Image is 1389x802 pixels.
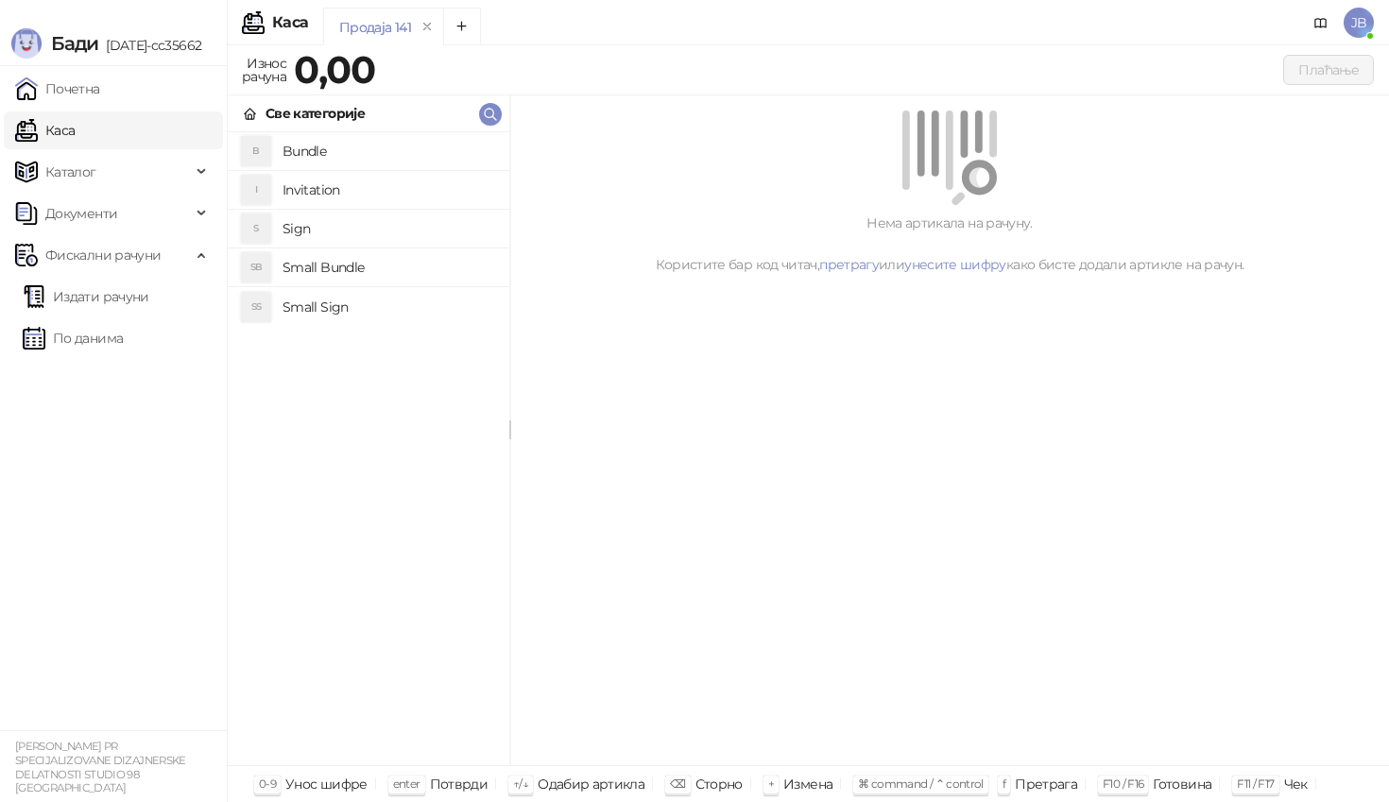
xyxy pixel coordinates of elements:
[285,772,368,796] div: Унос шифре
[23,278,149,316] a: Издати рачуни
[241,292,271,322] div: SS
[1015,772,1077,796] div: Претрага
[768,776,774,791] span: +
[272,15,308,30] div: Каса
[904,256,1006,273] a: унесите шифру
[283,175,494,205] h4: Invitation
[1003,776,1005,791] span: f
[283,213,494,244] h4: Sign
[1283,55,1374,85] button: Плаћање
[513,776,528,791] span: ↑/↓
[283,292,494,322] h4: Small Sign
[228,132,509,765] div: grid
[241,136,271,166] div: B
[1284,772,1308,796] div: Чек
[430,772,489,796] div: Потврди
[415,19,439,35] button: remove
[670,776,685,791] span: ⌫
[23,319,123,357] a: По данима
[538,772,644,796] div: Одабир артикла
[11,28,42,59] img: Logo
[695,772,743,796] div: Сторно
[45,195,117,232] span: Документи
[1344,8,1374,38] span: JB
[15,111,75,149] a: Каса
[1103,776,1143,791] span: F10 / F16
[15,70,100,108] a: Почетна
[819,256,879,273] a: претрагу
[1237,776,1274,791] span: F11 / F17
[393,776,420,791] span: enter
[283,136,494,166] h4: Bundle
[51,32,98,55] span: Бади
[294,46,375,93] strong: 0,00
[45,153,96,191] span: Каталог
[241,213,271,244] div: S
[533,213,1366,275] div: Нема артикала на рачуну. Користите бар код читач, или како бисте додали артикле на рачун.
[283,252,494,282] h4: Small Bundle
[266,103,365,124] div: Све категорије
[15,740,186,794] small: [PERSON_NAME] PR SPECIJALIZOVANE DIZAJNERSKE DELATNOSTI STUDIO 98 [GEOGRAPHIC_DATA]
[238,51,290,89] div: Износ рачуна
[259,776,276,791] span: 0-9
[241,252,271,282] div: SB
[339,17,411,38] div: Продаја 141
[98,37,201,54] span: [DATE]-cc35662
[45,236,161,274] span: Фискални рачуни
[858,776,984,791] span: ⌘ command / ⌃ control
[443,8,481,45] button: Add tab
[783,772,832,796] div: Измена
[241,175,271,205] div: I
[1153,772,1211,796] div: Готовина
[1306,8,1336,38] a: Документација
